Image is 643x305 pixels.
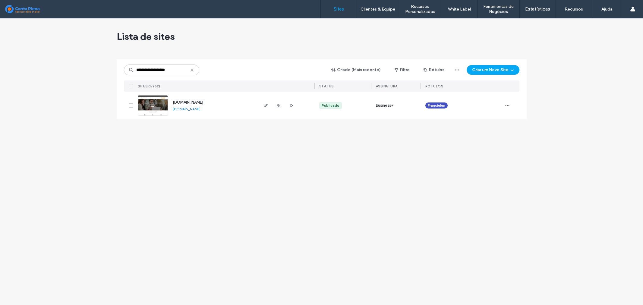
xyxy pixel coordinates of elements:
[173,100,203,105] a: [DOMAIN_NAME]
[361,7,395,12] label: Clientes & Equipe
[565,7,583,12] label: Recursos
[601,7,613,12] label: Ajuda
[467,65,519,75] button: Criar um Novo Site
[399,4,441,14] label: Recursos Personalizados
[525,6,550,12] label: Estatísticas
[322,103,339,108] div: Publicado
[334,6,344,12] label: Sites
[389,65,416,75] button: Filtro
[448,7,471,12] label: White Label
[326,65,386,75] button: Criado (Mais recente)
[376,84,398,88] span: Assinatura
[117,30,175,42] span: Lista de sites
[376,102,394,108] span: Business+
[425,84,443,88] span: Rótulos
[418,65,450,75] button: Rótulos
[173,107,200,111] a: [DOMAIN_NAME]
[478,4,519,14] label: Ferramentas de Negócios
[138,84,160,88] span: Sites (1/952)
[428,103,445,108] span: Francielen
[319,84,334,88] span: STATUS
